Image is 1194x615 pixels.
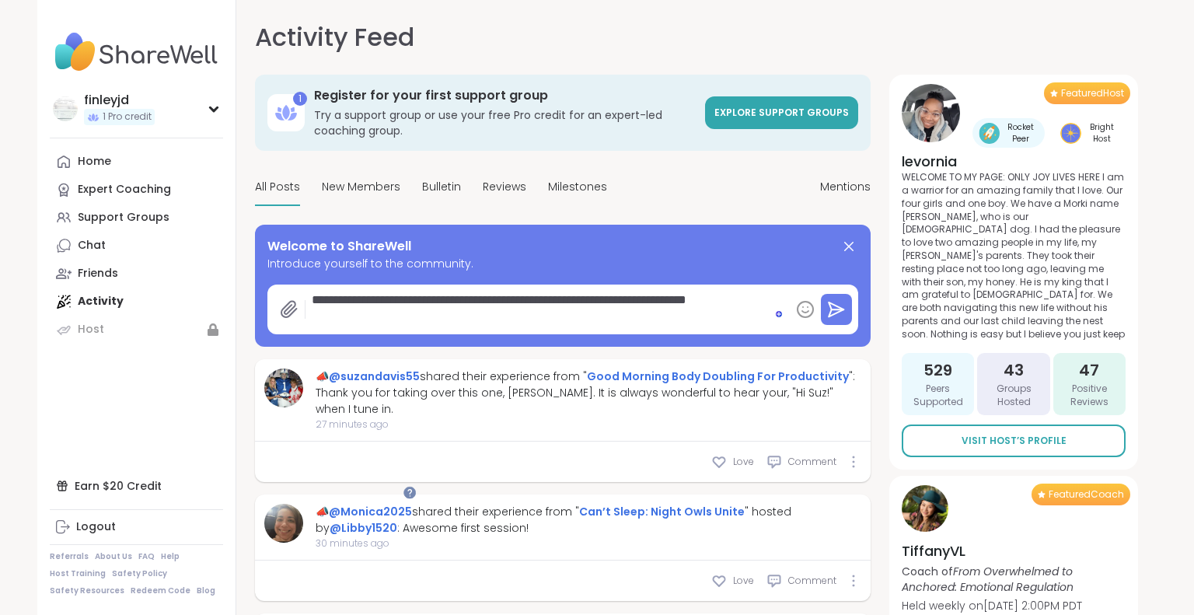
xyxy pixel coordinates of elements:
[305,285,790,334] textarea: To enrich screen reader interactions, please activate Accessibility in Grammarly extension settings
[53,96,78,121] img: finleyjd
[50,148,223,176] a: Home
[1079,359,1099,381] span: 47
[50,176,223,204] a: Expert Coaching
[820,179,871,195] span: Mentions
[255,19,414,56] h1: Activity Feed
[314,107,696,138] h3: Try a support group or use your free Pro credit for an expert-led coaching group.
[293,92,307,106] div: 1
[329,504,412,519] a: @Monica2025
[50,204,223,232] a: Support Groups
[1060,123,1081,144] img: Bright Host
[979,123,1000,144] img: Rocket Peer
[1060,383,1119,409] span: Positive Reviews
[314,87,696,104] h3: Register for your first support group
[902,564,1074,595] i: From Overwhelmed to Anchored: Emotional Regulation
[902,598,1126,613] p: Held weekly on [DATE] 2:00PM PDT
[1003,121,1039,145] span: Rocket Peer
[50,25,223,79] img: ShareWell Nav Logo
[902,485,948,532] img: TiffanyVL
[112,568,167,579] a: Safety Policy
[50,232,223,260] a: Chat
[78,322,104,337] div: Host
[902,425,1126,457] a: Visit Host’s Profile
[50,568,106,579] a: Host Training
[78,154,111,169] div: Home
[78,266,118,281] div: Friends
[902,152,1126,171] h4: levornia
[255,179,300,195] span: All Posts
[50,316,223,344] a: Host
[962,434,1067,448] span: Visit Host’s Profile
[78,210,169,225] div: Support Groups
[902,541,1126,561] h4: TiffanyVL
[267,237,411,256] span: Welcome to ShareWell
[733,574,754,588] span: Love
[1061,87,1124,100] span: Featured Host
[733,455,754,469] span: Love
[579,504,745,519] a: Can’t Sleep: Night Owls Unite
[902,84,960,142] img: levornia
[714,106,849,119] span: Explore support groups
[902,564,1126,595] p: Coach of
[329,369,420,384] a: @suzandavis55
[76,519,116,535] div: Logout
[161,551,180,562] a: Help
[264,369,303,407] img: suzandavis55
[103,110,152,124] span: 1 Pro credit
[422,179,461,195] span: Bulletin
[316,536,861,550] span: 30 minutes ago
[923,359,952,381] span: 529
[548,179,607,195] span: Milestones
[78,182,171,197] div: Expert Coaching
[403,487,416,499] iframe: Spotlight
[908,383,968,409] span: Peers Supported
[788,574,836,588] span: Comment
[267,256,858,272] span: Introduce yourself to the community.
[50,585,124,596] a: Safety Resources
[197,585,215,596] a: Blog
[50,472,223,500] div: Earn $20 Credit
[587,369,849,384] a: Good Morning Body Doubling For Productivity
[1049,488,1124,501] span: Featured Coach
[1004,359,1024,381] span: 43
[902,171,1126,344] p: WELCOME TO MY PAGE: ONLY JOY LIVES HERE I am a warrior for an amazing family that I love. Our fou...
[95,551,132,562] a: About Us
[788,455,836,469] span: Comment
[78,238,106,253] div: Chat
[705,96,858,129] a: Explore support groups
[322,179,400,195] span: New Members
[316,369,861,418] div: 📣 shared their experience from " ": Thank you for taking over this one, [PERSON_NAME]. It is alwa...
[1084,121,1119,145] span: Bright Host
[50,513,223,541] a: Logout
[316,418,861,432] span: 27 minutes ago
[131,585,190,596] a: Redeem Code
[264,504,303,543] img: Monica2025
[316,504,861,536] div: 📣 shared their experience from " " hosted by : Awesome first session!
[50,551,89,562] a: Referrals
[84,92,155,109] div: finleyjd
[983,383,1043,409] span: Groups Hosted
[138,551,155,562] a: FAQ
[330,520,397,536] a: @Libby1520
[50,260,223,288] a: Friends
[483,179,526,195] span: Reviews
